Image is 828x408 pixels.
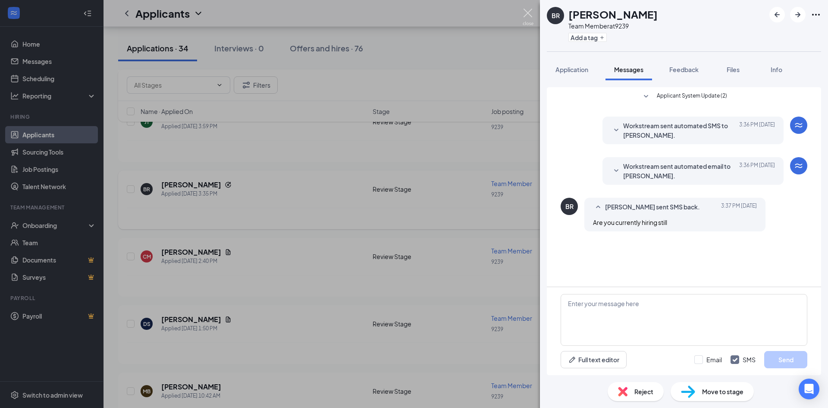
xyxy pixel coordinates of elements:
button: ArrowRight [790,7,806,22]
button: ArrowLeftNew [769,7,785,22]
svg: SmallChevronDown [611,125,621,136]
svg: Plus [599,35,605,40]
div: BR [552,11,560,20]
button: SmallChevronDownApplicant System Update (2) [641,92,727,102]
svg: ArrowLeftNew [772,9,782,20]
span: Workstream sent automated SMS to [PERSON_NAME]. [623,121,736,140]
svg: WorkstreamLogo [793,120,804,130]
h1: [PERSON_NAME] [568,7,658,22]
span: [DATE] 3:36 PM [739,121,775,140]
svg: SmallChevronDown [641,92,651,102]
span: Reject [634,387,653,396]
span: Feedback [669,66,699,73]
svg: WorkstreamLogo [793,161,804,171]
div: BR [565,202,574,211]
span: Workstream sent automated email to [PERSON_NAME]. [623,161,736,180]
span: Move to stage [702,387,743,396]
svg: SmallChevronUp [593,202,603,212]
span: Are you currently hiring still [593,218,667,226]
span: [DATE] 3:36 PM [739,161,775,180]
svg: SmallChevronDown [611,166,621,176]
button: PlusAdd a tag [568,33,607,42]
div: Team Member at 9239 [568,22,658,30]
svg: Pen [568,355,577,364]
span: Application [555,66,588,73]
button: Send [764,351,807,368]
svg: Ellipses [811,9,821,20]
span: Applicant System Update (2) [657,92,727,102]
span: Files [727,66,740,73]
div: Open Intercom Messenger [799,379,819,399]
span: Info [771,66,782,73]
span: [DATE] 3:37 PM [721,202,757,212]
button: Full text editorPen [561,351,627,368]
svg: ArrowRight [793,9,803,20]
span: Messages [614,66,643,73]
span: [PERSON_NAME] sent SMS back. [605,202,700,212]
